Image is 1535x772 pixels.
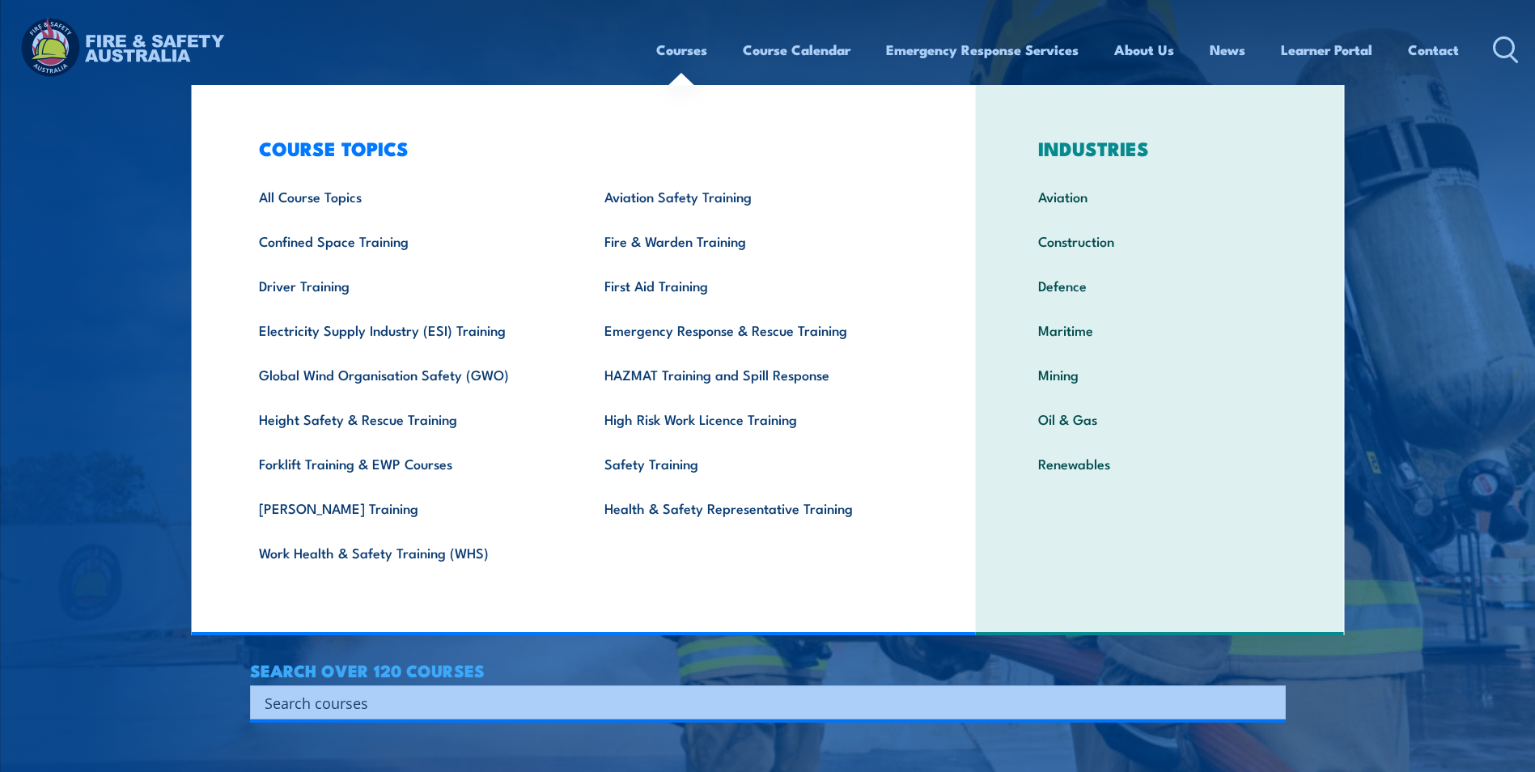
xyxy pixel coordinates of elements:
a: Defence [1013,263,1307,308]
a: Course Calendar [743,28,850,71]
h3: INDUSTRIES [1013,137,1307,159]
a: Learner Portal [1281,28,1372,71]
a: Construction [1013,218,1307,263]
a: Contact [1408,28,1459,71]
a: About Us [1114,28,1174,71]
a: Emergency Response Services [886,28,1079,71]
a: Mining [1013,352,1307,397]
h3: COURSE TOPICS [234,137,925,159]
a: Courses [656,28,707,71]
a: Global Wind Organisation Safety (GWO) [234,352,579,397]
form: Search form [268,691,1253,714]
a: Aviation Safety Training [579,174,925,218]
a: Work Health & Safety Training (WHS) [234,530,579,575]
a: Confined Space Training [234,218,579,263]
a: Safety Training [579,441,925,486]
input: Search input [265,690,1250,715]
a: First Aid Training [579,263,925,308]
a: Driver Training [234,263,579,308]
a: Maritime [1013,308,1307,352]
a: All Course Topics [234,174,579,218]
a: Aviation [1013,174,1307,218]
a: Fire & Warden Training [579,218,925,263]
a: Health & Safety Representative Training [579,486,925,530]
button: Search magnifier button [1257,691,1280,714]
a: Electricity Supply Industry (ESI) Training [234,308,579,352]
a: Height Safety & Rescue Training [234,397,579,441]
a: Emergency Response & Rescue Training [579,308,925,352]
a: Oil & Gas [1013,397,1307,441]
a: [PERSON_NAME] Training [234,486,579,530]
a: Renewables [1013,441,1307,486]
a: HAZMAT Training and Spill Response [579,352,925,397]
a: News [1210,28,1245,71]
h4: SEARCH OVER 120 COURSES [250,661,1286,679]
a: Forklift Training & EWP Courses [234,441,579,486]
a: High Risk Work Licence Training [579,397,925,441]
